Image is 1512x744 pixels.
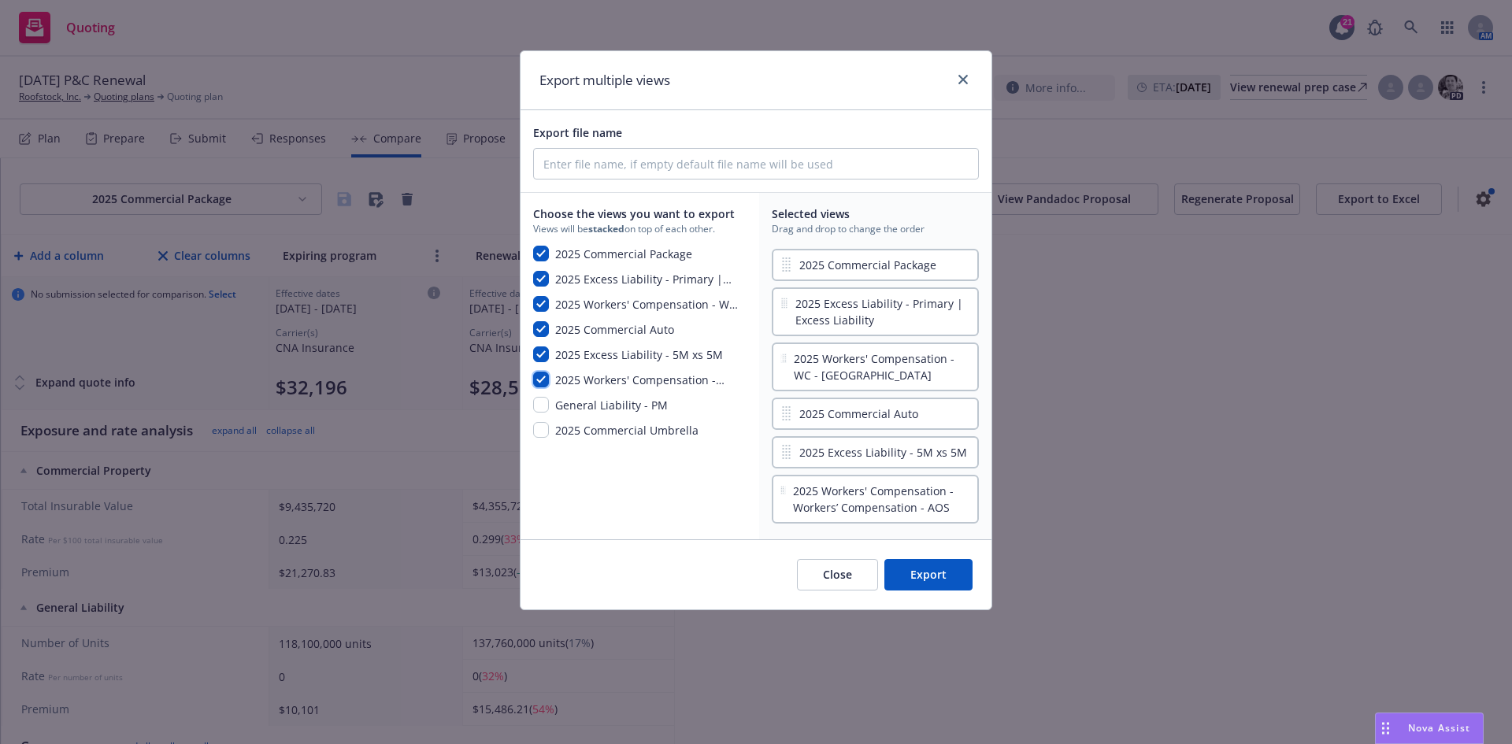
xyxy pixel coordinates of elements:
[772,394,979,433] div: 2025 Commercial Auto
[533,346,723,365] button: 2025 Excess Liability - 5M xs 5M
[772,284,979,339] div: 2025 Excess Liability - Primary | Excess Liability
[555,422,699,441] span: 2025 Commercial Umbrella
[794,350,971,383] span: 2025 Workers' Compensation - WC - [GEOGRAPHIC_DATA]
[533,422,699,441] button: 2025 Commercial Umbrella
[793,483,971,516] span: 2025 Workers' Compensation - Workers’ Compensation - AOS
[533,321,674,340] button: 2025 Commercial Auto
[533,205,740,222] span: Choose the views you want to export
[533,372,740,391] button: 2025 Workers' Compensation - Workers’ Compensation - AOS
[797,559,878,590] button: Close
[772,205,979,222] span: Selected views
[533,271,740,290] button: 2025 Excess Liability - Primary | Excess Liability
[533,125,622,140] span: Export file name
[555,246,692,265] span: 2025 Commercial Package
[772,246,979,284] div: 2025 Commercial Package
[555,271,740,290] span: 2025 Excess Liability - Primary | Excess Liability
[772,433,979,472] div: 2025 Excess Liability - 5M xs 5M
[795,295,971,328] span: 2025 Excess Liability - Primary | Excess Liability
[555,296,740,315] span: 2025 Workers' Compensation - WC - CA
[555,397,668,416] span: General Liability - PM
[772,472,979,527] div: 2025 Workers' Compensation - Workers’ Compensation - AOS
[799,444,967,461] span: 2025 Excess Liability - 5M xs 5M
[1376,713,1395,743] div: Drag to move
[954,70,973,89] a: close
[533,397,668,416] button: General Liability - PM
[555,346,723,365] span: 2025 Excess Liability - 5M xs 5M
[884,559,973,590] button: Export
[534,149,978,179] input: Enter file name, if empty default file name will be used
[555,321,674,340] span: 2025 Commercial Auto
[799,257,936,273] span: 2025 Commercial Package
[772,222,979,235] span: Drag and drop to change the order
[533,222,740,235] span: Views will be on top of each other.
[533,296,740,315] button: 2025 Workers' Compensation - WC - [GEOGRAPHIC_DATA]
[799,405,918,422] span: 2025 Commercial Auto
[1408,721,1470,735] span: Nova Assist
[539,70,670,91] h1: Export multiple views
[533,246,692,265] button: 2025 Commercial Package
[1375,713,1484,744] button: Nova Assist
[772,339,979,394] div: 2025 Workers' Compensation - WC - [GEOGRAPHIC_DATA]
[555,372,740,391] span: 2025 Workers' Compensation - Workers’ Compensation - AOS
[588,222,624,235] strong: stacked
